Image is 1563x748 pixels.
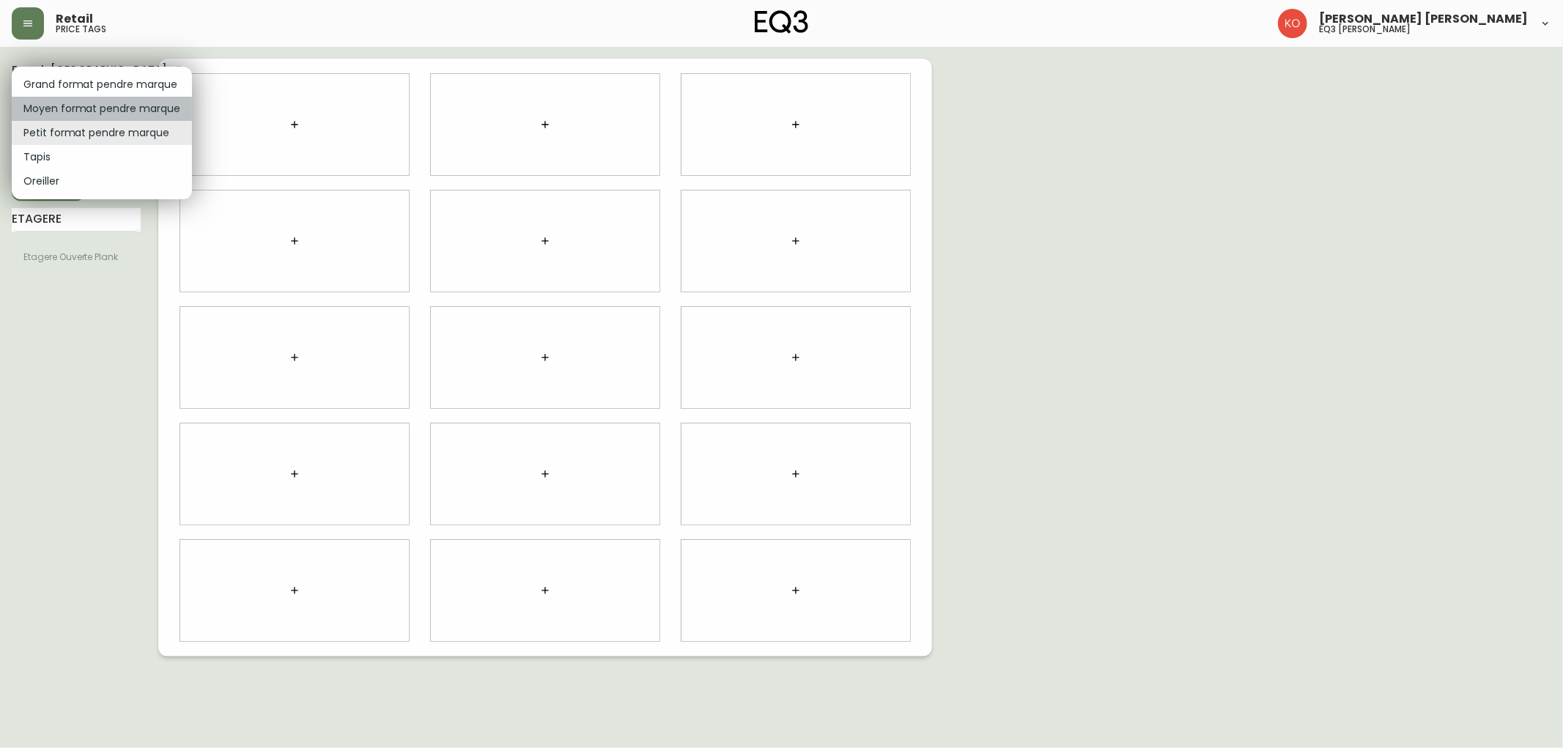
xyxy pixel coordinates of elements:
[44,103,202,116] div: 88.5L × 41.25P × 33.75H
[12,73,192,97] li: Grand format pendre marque
[12,97,192,121] li: Moyen format pendre marque
[12,145,192,169] li: Tapis
[12,169,192,193] li: Oreiller
[44,60,202,97] div: Palm Causeuse à accoudoirs standard
[12,121,192,145] li: Petit format pendre marque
